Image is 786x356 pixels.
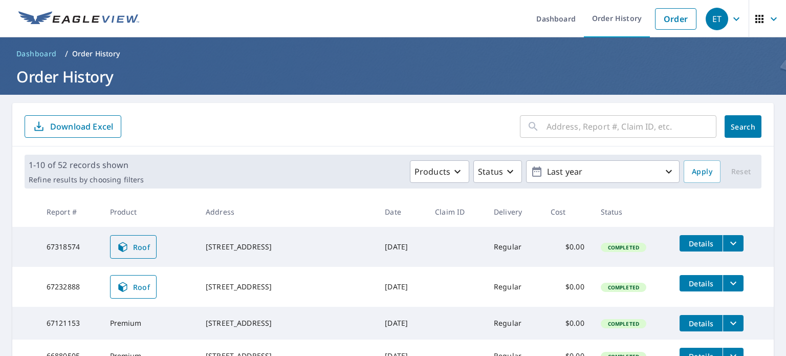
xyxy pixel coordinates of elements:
[18,11,139,27] img: EV Logo
[50,121,113,132] p: Download Excel
[542,267,593,307] td: $0.00
[680,235,723,252] button: detailsBtn-67318574
[12,66,774,87] h1: Order History
[680,315,723,331] button: detailsBtn-67121153
[486,197,542,227] th: Delivery
[686,279,716,288] span: Details
[72,49,120,59] p: Order History
[38,307,102,340] td: 67121153
[377,197,427,227] th: Date
[486,227,542,267] td: Regular
[486,307,542,340] td: Regular
[117,241,150,253] span: Roof
[206,318,368,328] div: [STREET_ADDRESS]
[12,46,774,62] nav: breadcrumb
[117,281,150,293] span: Roof
[38,227,102,267] td: 67318574
[198,197,377,227] th: Address
[478,165,503,178] p: Status
[602,284,645,291] span: Completed
[655,8,696,30] a: Order
[410,160,469,183] button: Products
[486,267,542,307] td: Regular
[602,244,645,251] span: Completed
[377,227,427,267] td: [DATE]
[686,239,716,248] span: Details
[692,165,712,178] span: Apply
[542,307,593,340] td: $0.00
[206,282,368,292] div: [STREET_ADDRESS]
[414,165,450,178] p: Products
[547,112,716,141] input: Address, Report #, Claim ID, etc.
[16,49,57,59] span: Dashboard
[38,197,102,227] th: Report #
[686,319,716,328] span: Details
[29,175,144,184] p: Refine results by choosing filters
[723,275,744,291] button: filesDropdownBtn-67232888
[706,8,728,30] div: ET
[427,197,486,227] th: Claim ID
[473,160,522,183] button: Status
[377,267,427,307] td: [DATE]
[725,115,761,138] button: Search
[65,48,68,60] li: /
[102,197,198,227] th: Product
[542,227,593,267] td: $0.00
[12,46,61,62] a: Dashboard
[733,122,753,132] span: Search
[723,315,744,331] button: filesDropdownBtn-67121153
[593,197,671,227] th: Status
[110,275,157,299] a: Roof
[102,307,198,340] td: Premium
[542,197,593,227] th: Cost
[723,235,744,252] button: filesDropdownBtn-67318574
[602,320,645,327] span: Completed
[25,115,121,138] button: Download Excel
[526,160,680,183] button: Last year
[38,267,102,307] td: 67232888
[206,242,368,252] div: [STREET_ADDRESS]
[680,275,723,291] button: detailsBtn-67232888
[543,163,663,181] p: Last year
[29,159,144,171] p: 1-10 of 52 records shown
[684,160,720,183] button: Apply
[377,307,427,340] td: [DATE]
[110,235,157,259] a: Roof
